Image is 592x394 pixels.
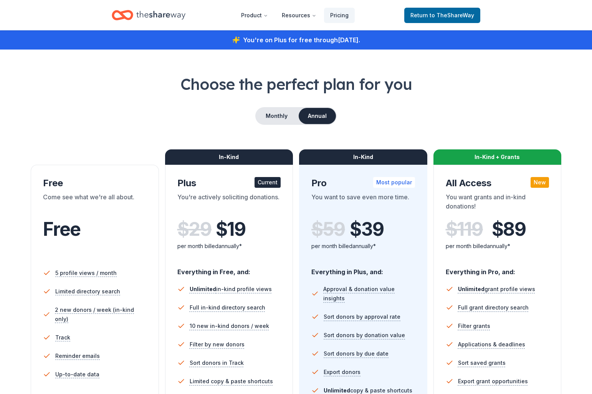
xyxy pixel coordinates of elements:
div: You want grants and in-kind donations! [446,192,549,214]
span: grant profile views [458,286,535,292]
span: Sort donors in Track [190,358,244,368]
span: 5 profile views / month [55,268,117,278]
div: New [531,177,549,188]
span: Track [55,333,70,342]
button: Product [235,8,274,23]
span: Free [43,218,81,240]
span: Full grant directory search [458,303,529,312]
div: per month billed annually* [311,242,415,251]
span: Return [410,11,474,20]
div: You're actively soliciting donations. [177,192,281,214]
span: Filter grants [458,321,490,331]
div: In-Kind + Grants [433,149,562,165]
nav: Main [235,6,355,24]
a: Pricing [324,8,355,23]
div: Everything in Pro, and: [446,261,549,277]
h1: Choose the perfect plan for you [31,73,561,95]
span: Sort donors by approval rate [324,312,400,321]
div: Current [255,177,281,188]
div: In-Kind [299,149,427,165]
span: Full in-kind directory search [190,303,265,312]
button: Annual [299,108,336,124]
span: Export donors [324,368,360,377]
span: Sort saved grants [458,358,506,368]
span: 10 new in-kind donors / week [190,321,269,331]
span: Unlimited [324,387,350,394]
span: Unlimited [190,286,216,292]
span: Filter by new donors [190,340,245,349]
span: Limited directory search [55,287,120,296]
div: Free [43,177,147,189]
a: Returnto TheShareWay [404,8,480,23]
span: Sort donors by donation value [324,331,405,340]
span: in-kind profile views [190,286,272,292]
div: Most popular [373,177,415,188]
span: Limited copy & paste shortcuts [190,377,273,386]
div: Everything in Plus, and: [311,261,415,277]
span: copy & paste shortcuts [324,387,412,394]
div: Come see what we're all about. [43,192,147,214]
span: to TheShareWay [430,12,474,18]
button: Monthly [256,108,297,124]
span: Up-to-date data [55,370,99,379]
div: per month billed annually* [446,242,549,251]
span: $ 19 [216,219,246,240]
button: Resources [276,8,322,23]
div: Everything in Free, and: [177,261,281,277]
div: Plus [177,177,281,189]
a: Home [112,6,185,24]
span: Approval & donation value insights [323,285,415,303]
span: Export grant opportunities [458,377,528,386]
div: In-Kind [165,149,293,165]
div: Pro [311,177,415,189]
span: Applications & deadlines [458,340,525,349]
span: 2 new donors / week (in-kind only) [55,305,146,324]
span: $ 89 [492,219,526,240]
div: You want to save even more time. [311,192,415,214]
span: Reminder emails [55,351,100,361]
div: All Access [446,177,549,189]
span: Unlimited [458,286,485,292]
span: $ 39 [350,219,384,240]
div: per month billed annually* [177,242,281,251]
span: Sort donors by due date [324,349,389,358]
